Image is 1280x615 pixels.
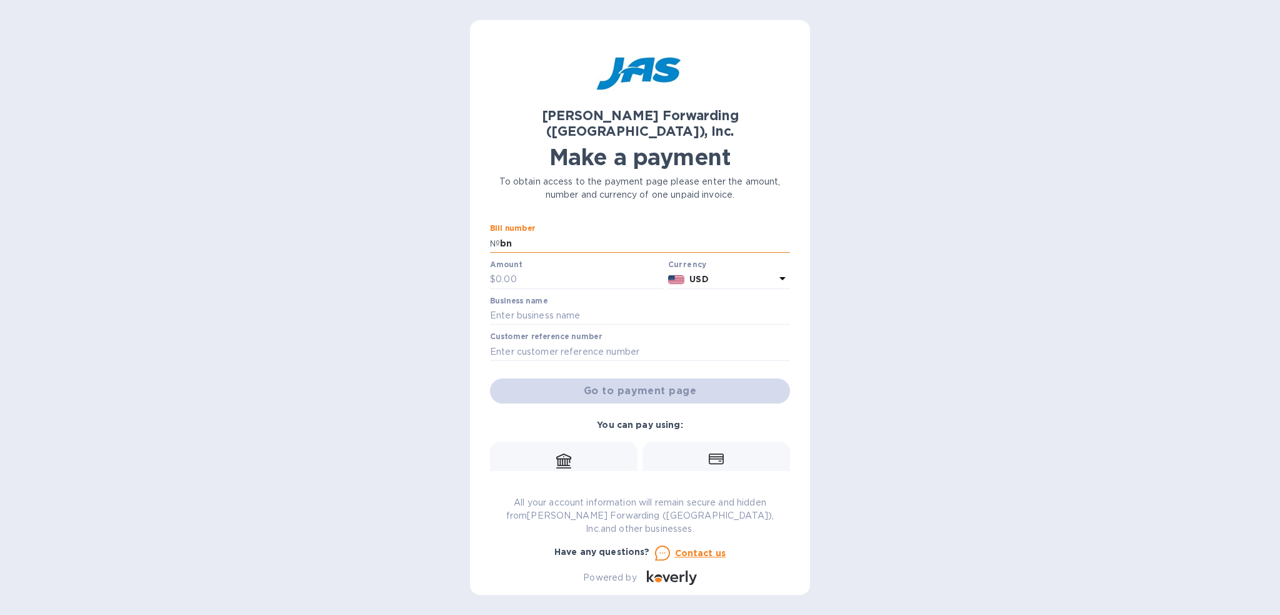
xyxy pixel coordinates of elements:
[490,261,522,268] label: Amount
[490,297,547,305] label: Business name
[554,547,650,557] b: Have any questions?
[496,270,663,289] input: 0.00
[675,548,726,558] u: Contact us
[668,275,685,284] img: USD
[583,571,636,584] p: Powered by
[668,260,707,269] b: Currency
[490,307,790,325] input: Enter business name
[542,108,739,139] b: [PERSON_NAME] Forwarding ([GEOGRAPHIC_DATA]), Inc.
[490,333,602,341] label: Customer reference number
[490,225,535,233] label: Bill number
[490,144,790,170] h1: Make a payment
[490,237,500,250] p: №
[490,175,790,201] p: To obtain access to the payment page please enter the amount, number and currency of one unpaid i...
[500,234,790,253] input: Enter bill number
[490,342,790,361] input: Enter customer reference number
[490,496,790,536] p: All your account information will remain secure and hidden from [PERSON_NAME] Forwarding ([GEOGRA...
[597,420,682,430] b: You can pay using:
[689,274,708,284] b: USD
[490,273,496,286] p: $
